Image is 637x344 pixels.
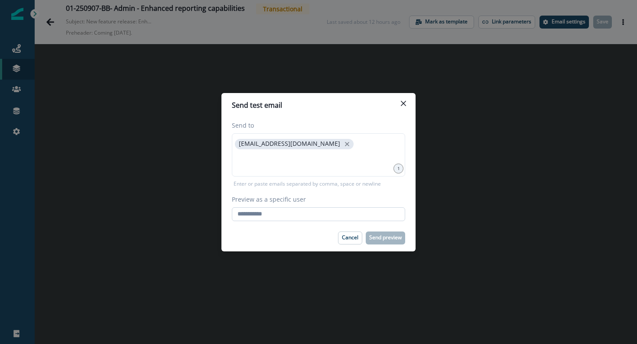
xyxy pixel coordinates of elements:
p: Send test email [232,100,282,110]
button: Send preview [366,231,405,244]
button: Close [396,96,410,110]
p: Cancel [342,235,358,241]
p: Enter or paste emails separated by comma, space or newline [232,180,383,188]
label: Send to [232,121,400,130]
button: close [343,140,351,148]
button: Cancel [338,231,362,244]
p: [EMAIL_ADDRESS][DOMAIN_NAME] [239,140,340,148]
label: Preview as a specific user [232,195,400,204]
p: Send preview [369,235,402,241]
div: 1 [393,164,403,174]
